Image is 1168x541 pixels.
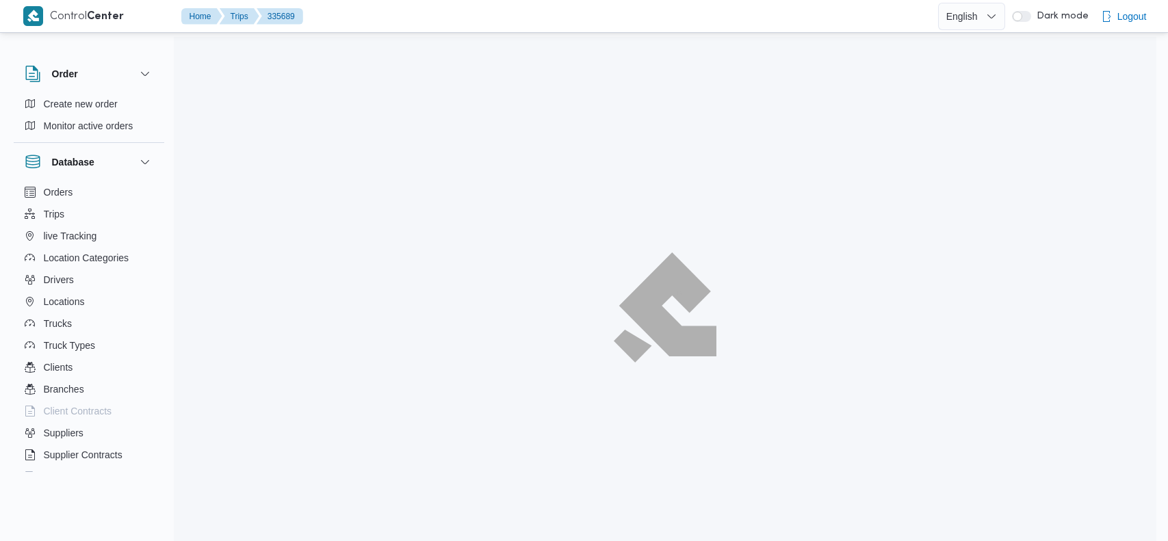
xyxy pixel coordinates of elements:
span: Client Contracts [44,403,112,419]
span: Dark mode [1031,11,1089,22]
span: Location Categories [44,250,129,266]
button: Orders [19,181,159,203]
button: live Tracking [19,225,159,247]
button: Trips [220,8,259,25]
button: Order [25,66,153,82]
span: Supplier Contracts [44,447,122,463]
button: Home [181,8,222,25]
span: Logout [1117,8,1147,25]
h3: Database [52,154,94,170]
div: Order [14,93,164,142]
div: Database [14,181,164,477]
span: Trucks [44,315,72,332]
button: Drivers [19,269,159,291]
img: ILLA Logo [621,261,709,354]
button: Truck Types [19,334,159,356]
button: Devices [19,466,159,488]
span: Suppliers [44,425,83,441]
button: Monitor active orders [19,115,159,137]
button: Suppliers [19,422,159,444]
h3: Order [52,66,78,82]
span: Create new order [44,96,118,112]
span: Locations [44,293,85,310]
span: Branches [44,381,84,397]
button: 335689 [257,8,303,25]
button: Locations [19,291,159,313]
b: Center [87,12,124,22]
span: live Tracking [44,228,97,244]
button: Trucks [19,313,159,334]
button: Database [25,154,153,170]
button: Create new order [19,93,159,115]
button: Client Contracts [19,400,159,422]
span: Devices [44,469,78,485]
button: Trips [19,203,159,225]
button: Logout [1095,3,1152,30]
span: Clients [44,359,73,375]
span: Truck Types [44,337,95,354]
span: Monitor active orders [44,118,133,134]
button: Clients [19,356,159,378]
span: Orders [44,184,73,200]
button: Supplier Contracts [19,444,159,466]
img: X8yXhbKr1z7QwAAAABJRU5ErkJggg== [23,6,43,26]
button: Branches [19,378,159,400]
span: Trips [44,206,65,222]
button: Location Categories [19,247,159,269]
span: Drivers [44,272,74,288]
